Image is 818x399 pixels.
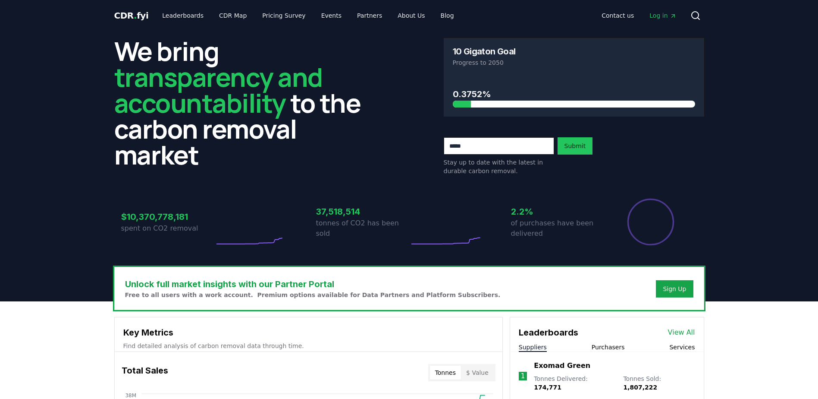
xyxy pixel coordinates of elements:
h3: 2.2% [511,205,604,218]
h3: Total Sales [122,364,168,381]
p: Tonnes Sold : [623,374,695,392]
span: 1,807,222 [623,384,657,391]
h3: Leaderboards [519,326,578,339]
p: Progress to 2050 [453,58,695,67]
p: Tonnes Delivered : [534,374,614,392]
h3: 37,518,514 [316,205,409,218]
a: Sign Up [663,285,686,293]
div: Percentage of sales delivered [627,198,675,246]
a: About Us [391,8,432,23]
button: Sign Up [656,280,693,298]
a: CDR Map [212,8,254,23]
a: CDR.fyi [114,9,149,22]
p: Free to all users with a work account. Premium options available for Data Partners and Platform S... [125,291,501,299]
h3: 0.3752% [453,88,695,101]
tspan: 38M [125,393,136,399]
h3: Unlock full market insights with our Partner Portal [125,278,501,291]
button: Suppliers [519,343,547,351]
nav: Main [595,8,683,23]
a: Events [314,8,348,23]
h3: Key Metrics [123,326,494,339]
h2: We bring to the carbon removal market [114,38,375,168]
p: tonnes of CO2 has been sold [316,218,409,239]
a: Blog [434,8,461,23]
p: of purchases have been delivered [511,218,604,239]
h3: 10 Gigaton Goal [453,47,516,56]
span: Log in [649,11,676,20]
span: transparency and accountability [114,59,323,120]
button: Tonnes [430,366,461,380]
a: Exomad Green [534,361,590,371]
button: Purchasers [592,343,625,351]
span: . [134,10,137,21]
button: Submit [558,137,593,155]
p: Stay up to date with the latest in durable carbon removal. [444,158,554,175]
h3: $10,370,778,181 [121,210,214,223]
a: Pricing Survey [255,8,312,23]
span: 174,771 [534,384,561,391]
a: View All [668,327,695,338]
a: Contact us [595,8,641,23]
nav: Main [155,8,461,23]
button: Services [669,343,695,351]
span: CDR fyi [114,10,149,21]
p: spent on CO2 removal [121,223,214,234]
a: Leaderboards [155,8,210,23]
a: Log in [642,8,683,23]
p: 1 [520,371,525,381]
p: Find detailed analysis of carbon removal data through time. [123,342,494,350]
a: Partners [350,8,389,23]
button: $ Value [461,366,494,380]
